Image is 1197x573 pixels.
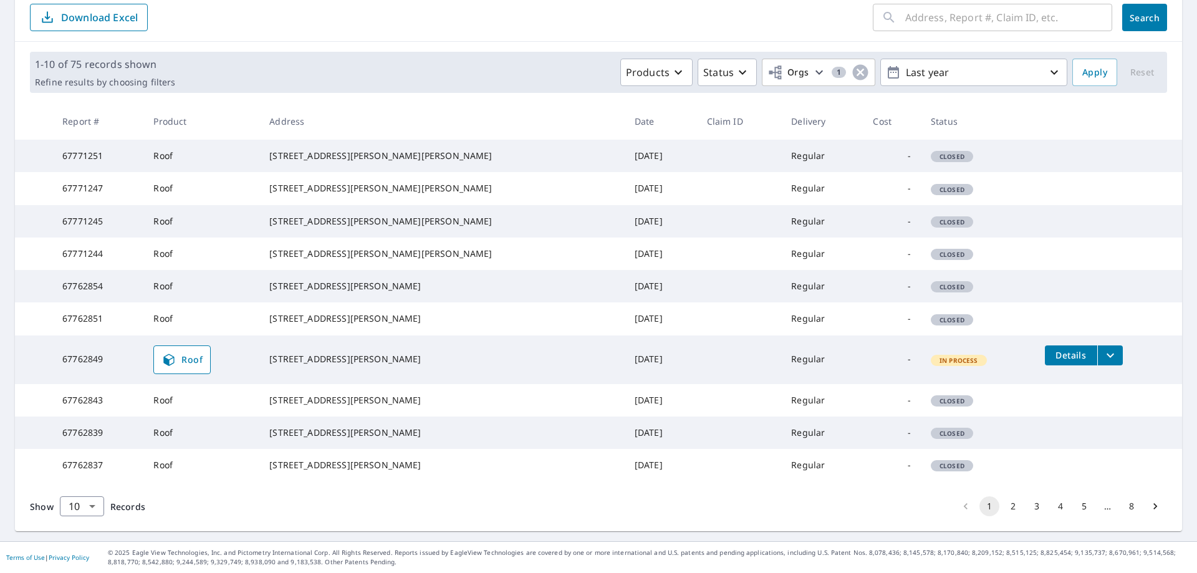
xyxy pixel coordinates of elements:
[1074,496,1094,516] button: Go to page 5
[52,417,143,449] td: 67762839
[620,59,693,86] button: Products
[143,172,259,205] td: Roof
[781,335,863,384] td: Regular
[698,59,757,86] button: Status
[781,103,863,140] th: Delivery
[110,501,145,513] span: Records
[49,553,89,562] a: Privacy Policy
[625,302,697,335] td: [DATE]
[108,548,1191,567] p: © 2025 Eagle View Technologies, Inc. and Pictometry International Corp. All Rights Reserved. Repo...
[863,417,921,449] td: -
[269,394,615,407] div: [STREET_ADDRESS][PERSON_NAME]
[1082,65,1107,80] span: Apply
[1097,345,1123,365] button: filesDropdownBtn-67762849
[1122,496,1142,516] button: Go to page 8
[781,205,863,238] td: Regular
[781,270,863,302] td: Regular
[625,103,697,140] th: Date
[703,65,734,80] p: Status
[1132,12,1157,24] span: Search
[781,302,863,335] td: Regular
[52,335,143,384] td: 67762849
[932,315,972,324] span: Closed
[932,152,972,161] span: Closed
[863,270,921,302] td: -
[1003,496,1023,516] button: Go to page 2
[269,215,615,228] div: [STREET_ADDRESS][PERSON_NAME][PERSON_NAME]
[979,496,999,516] button: page 1
[767,65,809,80] span: Orgs
[143,238,259,270] td: Roof
[52,172,143,205] td: 67771247
[781,449,863,481] td: Regular
[52,384,143,417] td: 67762843
[781,172,863,205] td: Regular
[6,554,89,561] p: |
[52,103,143,140] th: Report #
[52,270,143,302] td: 67762854
[1145,496,1165,516] button: Go to next page
[269,280,615,292] div: [STREET_ADDRESS][PERSON_NAME]
[901,62,1047,84] p: Last year
[269,426,615,439] div: [STREET_ADDRESS][PERSON_NAME]
[1098,500,1118,513] div: …
[781,384,863,417] td: Regular
[143,302,259,335] td: Roof
[932,185,972,194] span: Closed
[161,352,203,367] span: Roof
[52,205,143,238] td: 67771245
[269,150,615,162] div: [STREET_ADDRESS][PERSON_NAME][PERSON_NAME]
[269,312,615,325] div: [STREET_ADDRESS][PERSON_NAME]
[30,501,54,513] span: Show
[1122,4,1167,31] button: Search
[35,77,175,88] p: Refine results by choosing filters
[781,238,863,270] td: Regular
[269,353,615,365] div: [STREET_ADDRESS][PERSON_NAME]
[143,270,259,302] td: Roof
[625,205,697,238] td: [DATE]
[1045,345,1097,365] button: detailsBtn-67762849
[625,417,697,449] td: [DATE]
[143,103,259,140] th: Product
[921,103,1035,140] th: Status
[1052,349,1090,361] span: Details
[932,282,972,291] span: Closed
[60,489,104,524] div: 10
[269,459,615,471] div: [STREET_ADDRESS][PERSON_NAME]
[863,172,921,205] td: -
[259,103,625,140] th: Address
[932,397,972,405] span: Closed
[52,238,143,270] td: 67771244
[863,449,921,481] td: -
[697,103,782,140] th: Claim ID
[1050,496,1070,516] button: Go to page 4
[832,68,846,77] span: 1
[863,384,921,417] td: -
[61,11,138,24] p: Download Excel
[625,270,697,302] td: [DATE]
[269,182,615,195] div: [STREET_ADDRESS][PERSON_NAME][PERSON_NAME]
[153,345,211,374] a: Roof
[143,384,259,417] td: Roof
[6,553,45,562] a: Terms of Use
[35,57,175,72] p: 1-10 of 75 records shown
[626,65,670,80] p: Products
[863,302,921,335] td: -
[880,59,1067,86] button: Last year
[863,140,921,172] td: -
[863,335,921,384] td: -
[863,103,921,140] th: Cost
[863,205,921,238] td: -
[1072,59,1117,86] button: Apply
[625,449,697,481] td: [DATE]
[932,461,972,470] span: Closed
[781,417,863,449] td: Regular
[143,449,259,481] td: Roof
[269,248,615,260] div: [STREET_ADDRESS][PERSON_NAME][PERSON_NAME]
[143,140,259,172] td: Roof
[625,384,697,417] td: [DATE]
[143,205,259,238] td: Roof
[30,4,148,31] button: Download Excel
[863,238,921,270] td: -
[60,496,104,516] div: Show 10 records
